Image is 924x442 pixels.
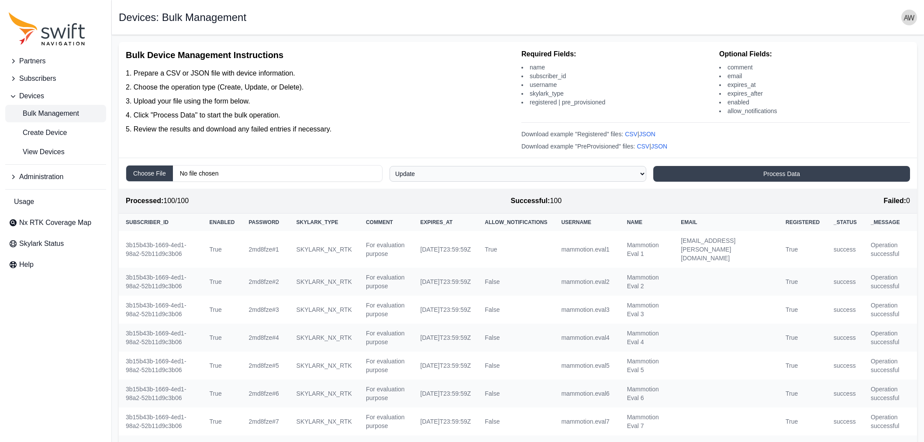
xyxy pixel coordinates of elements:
[620,380,674,407] td: Mammotion Eval 6
[241,268,289,296] td: 2md8fze#2
[521,98,712,107] li: registered | pre_provisioned
[414,214,478,231] th: expires_at
[779,231,827,268] td: True
[5,52,106,70] button: Partners
[478,324,554,352] td: False
[620,296,674,324] td: Mammotion Eval 3
[290,407,359,435] td: SKYLARK_NX_RTK
[119,296,202,324] td: 3b15b43b-1669-4ed1-98a2-52b11d9c3b06
[719,98,910,107] li: enabled
[864,214,917,231] th: _message
[119,231,202,268] td: 3b15b43b-1669-4ed1-98a2-52b11d9c3b06
[359,352,414,380] td: For evaluation purpose
[359,407,414,435] td: For evaluation purpose
[126,124,514,135] li: Review the results and download any failed entries if necessary.
[864,407,917,435] td: Operation successful
[19,238,64,249] span: Skylark Status
[359,231,414,268] td: For evaluation purpose
[884,197,907,204] span: Failed:
[5,87,106,105] button: Devices
[202,352,241,380] td: True
[414,407,478,435] td: [DATE]T23:59:59Z
[864,296,917,324] td: Operation successful
[639,131,655,138] a: JSON
[202,407,241,435] td: True
[653,166,910,182] button: Process Data
[827,296,864,324] td: success
[827,380,864,407] td: success
[126,49,514,61] h2: Bulk Device Management Instructions
[9,147,65,157] span: View Devices
[359,380,414,407] td: For evaluation purpose
[620,352,674,380] td: Mammotion Eval 5
[779,324,827,352] td: True
[779,214,827,231] th: registered
[827,268,864,296] td: success
[19,172,63,182] span: Administration
[521,63,712,72] li: name
[620,231,674,268] td: Mammotion Eval 1
[290,268,359,296] td: SKYLARK_NX_RTK
[827,407,864,435] td: success
[719,107,910,115] li: allow_notifications
[290,380,359,407] td: SKYLARK_NX_RTK
[290,214,359,231] th: skylark_type
[9,128,67,138] span: Create Device
[864,324,917,352] td: Operation successful
[241,324,289,352] td: 2md8fze#4
[126,68,514,79] li: Prepare a CSV or JSON file with device information.
[119,380,202,407] td: 3b15b43b-1669-4ed1-98a2-52b11d9c3b06
[864,352,917,380] td: Operation successful
[478,268,554,296] td: False
[478,380,554,407] td: False
[5,256,106,273] a: Help
[119,324,202,352] td: 3b15b43b-1669-4ed1-98a2-52b11d9c3b06
[719,72,910,80] li: email
[241,231,289,268] td: 2md8fze#1
[521,72,712,80] li: subscriber_id
[19,91,44,101] span: Devices
[864,380,917,407] td: Operation successful
[19,56,45,66] span: Partners
[901,10,917,25] img: user photo
[511,196,562,206] div: 100
[414,268,478,296] td: [DATE]T23:59:59Z
[126,82,514,93] li: Choose the operation type (Create, Update, or Delete).
[827,324,864,352] td: success
[5,235,106,252] a: Skylark Status
[126,96,514,107] li: Upload your file using the form below.
[19,259,34,270] span: Help
[9,108,79,119] span: Bulk Management
[827,352,864,380] td: success
[478,214,554,231] th: allow_notifications
[521,49,712,59] h4: Required Fields:
[864,231,917,268] td: Operation successful
[620,214,674,231] th: name
[119,12,246,23] h1: Devices: Bulk Management
[5,105,106,122] a: Bulk Management
[779,352,827,380] td: True
[5,214,106,231] a: Nx RTK Coverage Map
[202,214,241,231] th: enabled
[554,380,620,407] td: mammotion.eval6
[202,324,241,352] td: True
[719,49,910,59] h4: Optional Fields:
[290,352,359,380] td: SKYLARK_NX_RTK
[554,214,620,231] th: username
[554,352,620,380] td: mammotion.eval5
[554,296,620,324] td: mammotion.eval3
[126,197,163,204] span: Processed:
[241,380,289,407] td: 2md8fze#6
[779,380,827,407] td: True
[719,63,910,72] li: comment
[5,143,106,161] a: View Devices
[19,218,91,228] span: Nx RTK Coverage Map
[290,324,359,352] td: SKYLARK_NX_RTK
[779,296,827,324] td: True
[521,80,712,89] li: username
[126,110,514,121] li: Click "Process Data" to start the bulk operation.
[511,197,550,204] span: Successful:
[674,231,779,268] td: [EMAIL_ADDRESS][PERSON_NAME][DOMAIN_NAME]
[625,131,638,138] a: CSV
[827,214,864,231] th: _status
